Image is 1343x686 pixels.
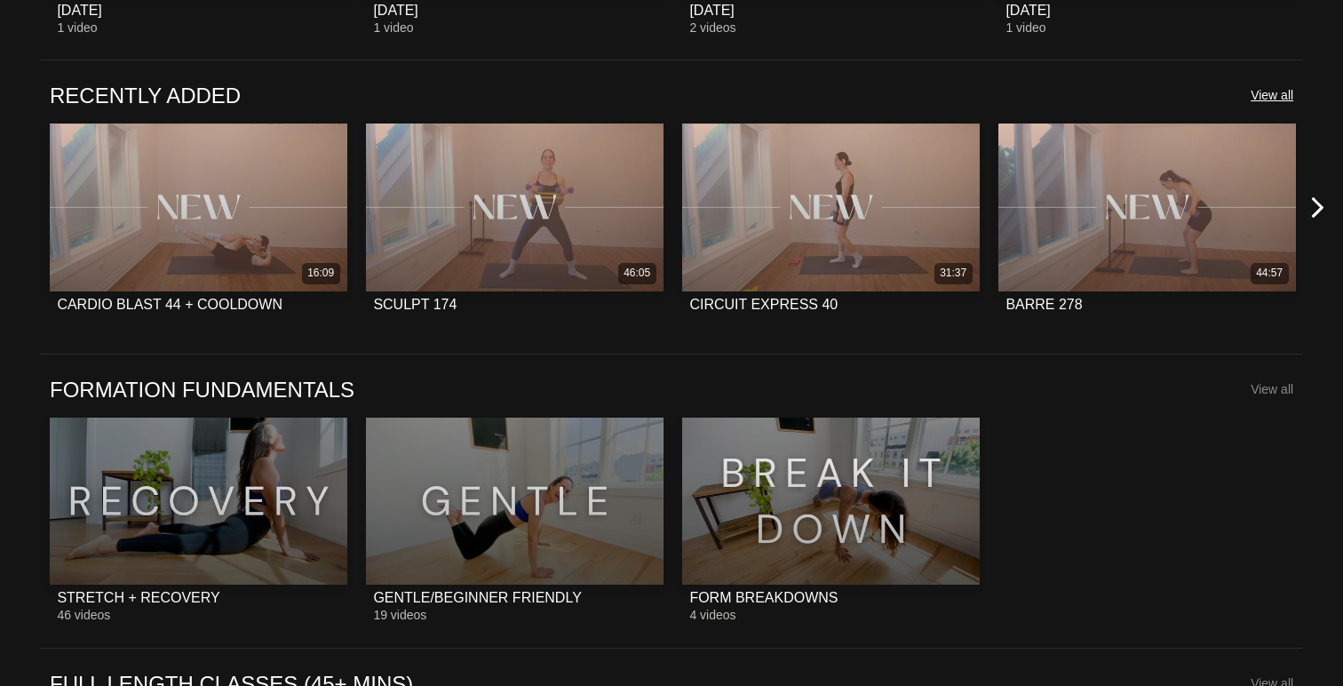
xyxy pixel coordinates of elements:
[1005,296,1082,313] div: BARRE 278
[57,608,110,622] span: 46 videos
[1005,20,1045,35] span: 1 video
[373,589,581,606] div: GENTLE/BEGINNER FRIENDLY
[57,589,219,606] div: STRETCH + RECOVERY
[1251,88,1293,102] a: View all
[689,296,838,313] div: CIRCUIT EXPRESS 40
[373,296,457,313] div: SCULPT 174
[940,266,966,281] div: 31:37
[307,266,334,281] div: 16:09
[689,608,735,622] span: 4 videos
[50,82,241,109] a: RECENTLY ADDED
[50,418,347,622] a: STRETCH + RECOVERYSTRETCH + RECOVERY46 videos
[373,20,413,35] span: 1 video
[689,2,734,19] div: [DATE]
[998,124,1296,328] a: BARRE 27844:57BARRE 278
[1005,2,1050,19] div: [DATE]
[1251,382,1293,396] a: View all
[373,608,426,622] span: 19 videos
[57,296,282,313] div: CARDIO BLAST 44 + COOLDOWN
[689,20,735,35] span: 2 videos
[50,376,354,403] a: FORMATION FUNDAMENTALS
[366,418,664,622] a: GENTLE/BEGINNER FRIENDLYGENTLE/BEGINNER FRIENDLY19 videos
[1256,266,1283,281] div: 44:57
[57,2,101,19] div: [DATE]
[373,2,417,19] div: [DATE]
[682,418,980,622] a: FORM BREAKDOWNSFORM BREAKDOWNS4 videos
[57,20,97,35] span: 1 video
[366,124,664,328] a: SCULPT 17446:05SCULPT 174
[682,124,980,328] a: CIRCUIT EXPRESS 4031:37CIRCUIT EXPRESS 40
[689,589,838,606] div: FORM BREAKDOWNS
[50,124,347,328] a: CARDIO BLAST 44 + COOLDOWN16:09CARDIO BLAST 44 + COOLDOWN
[624,266,650,281] div: 46:05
